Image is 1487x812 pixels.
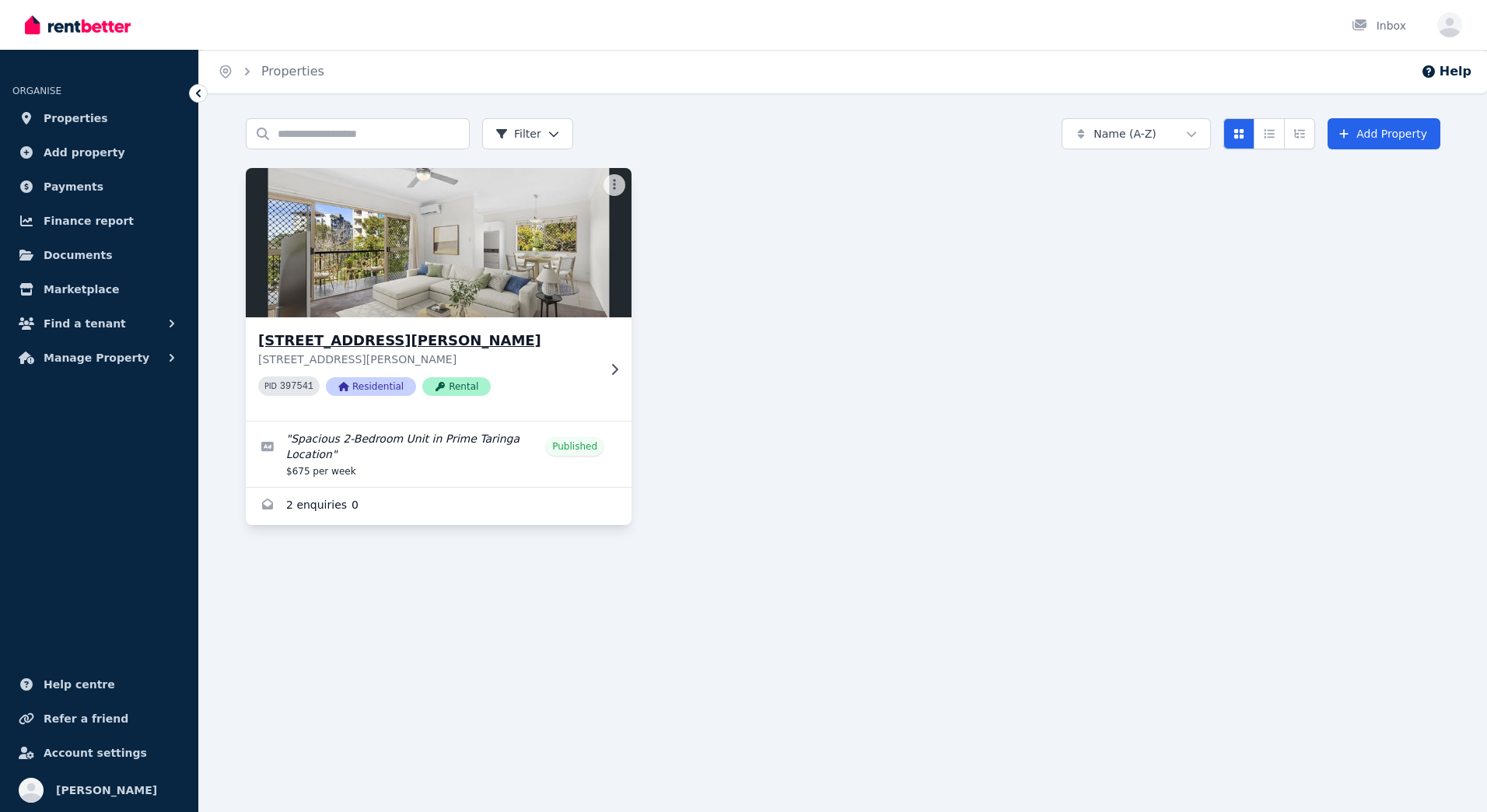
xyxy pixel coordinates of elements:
a: Account settings [12,737,186,768]
span: Account settings [44,744,147,762]
span: Refer a friend [44,709,128,728]
button: Help [1421,62,1471,81]
span: Marketplace [44,280,119,299]
small: PID [264,382,277,390]
a: Help centre [12,669,186,700]
span: Properties [44,109,108,128]
a: Properties [12,103,186,134]
p: [STREET_ADDRESS][PERSON_NAME] [258,352,597,367]
div: Inbox [1352,18,1406,33]
a: Payments [12,171,186,202]
a: Add Property [1328,118,1440,149]
span: Documents [44,246,113,264]
span: Residential [326,377,416,396]
span: Filter [495,126,541,142]
span: Name (A-Z) [1093,126,1156,142]
nav: Breadcrumb [199,50,343,93]
a: Unit 8/162 Swann Rd, Taringa[STREET_ADDRESS][PERSON_NAME][STREET_ADDRESS][PERSON_NAME]PID 397541R... [246,168,632,421]
a: Finance report [12,205,186,236]
button: More options [604,174,625,196]
span: Rental [422,377,491,396]
span: Manage Property [44,348,149,367]
button: Compact list view [1254,118,1285,149]
a: Add property [12,137,186,168]
a: Edit listing: Spacious 2-Bedroom Unit in Prime Taringa Location [246,422,632,487]
div: View options [1223,118,1315,149]
a: Documents [12,240,186,271]
button: Find a tenant [12,308,186,339]
button: Filter [482,118,573,149]
span: Payments [44,177,103,196]
span: [PERSON_NAME] [56,781,157,800]
h3: [STREET_ADDRESS][PERSON_NAME] [258,330,597,352]
img: Unit 8/162 Swann Rd, Taringa [236,164,642,321]
button: Card view [1223,118,1254,149]
span: Add property [44,143,125,162]
span: Help centre [44,675,115,694]
span: Finance report [44,212,134,230]
a: Enquiries for Unit 8/162 Swann Rd, Taringa [246,488,632,525]
img: RentBetter [25,13,131,37]
span: Find a tenant [44,314,126,333]
button: Name (A-Z) [1062,118,1211,149]
a: Properties [261,64,324,79]
a: Refer a friend [12,703,186,734]
code: 397541 [280,381,313,392]
button: Manage Property [12,342,186,373]
button: Expanded list view [1284,118,1315,149]
a: Marketplace [12,274,186,305]
span: ORGANISE [12,86,61,96]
